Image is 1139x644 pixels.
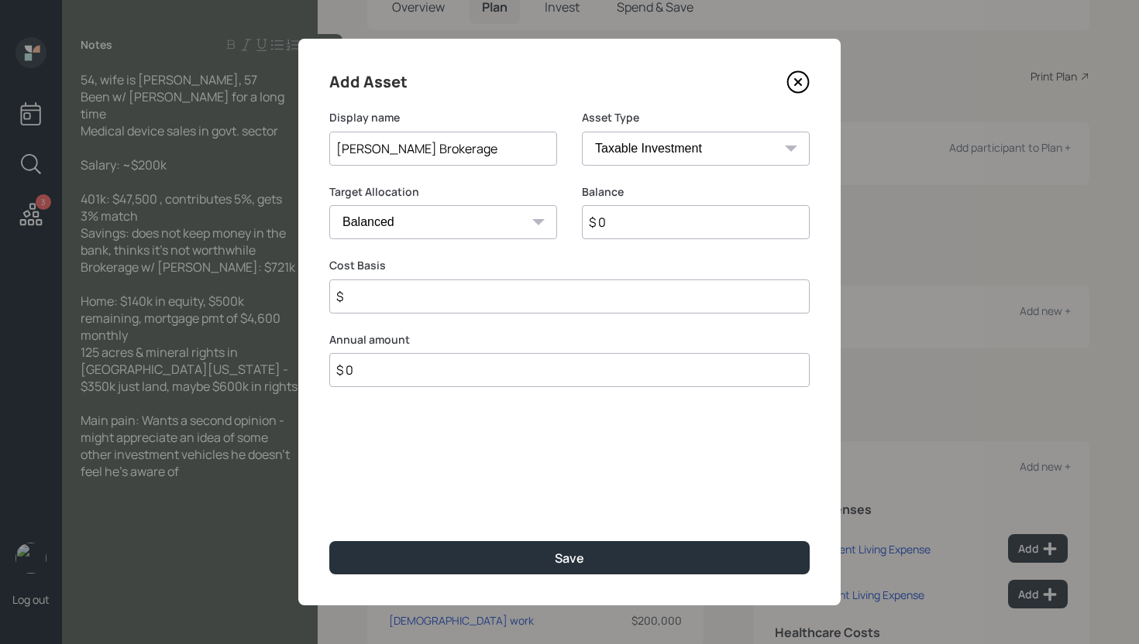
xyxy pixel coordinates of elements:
[329,258,810,273] label: Cost Basis
[329,110,557,125] label: Display name
[582,184,810,200] label: Balance
[555,550,584,567] div: Save
[329,184,557,200] label: Target Allocation
[329,541,810,574] button: Save
[329,70,408,94] h4: Add Asset
[329,332,810,348] label: Annual amount
[582,110,810,125] label: Asset Type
